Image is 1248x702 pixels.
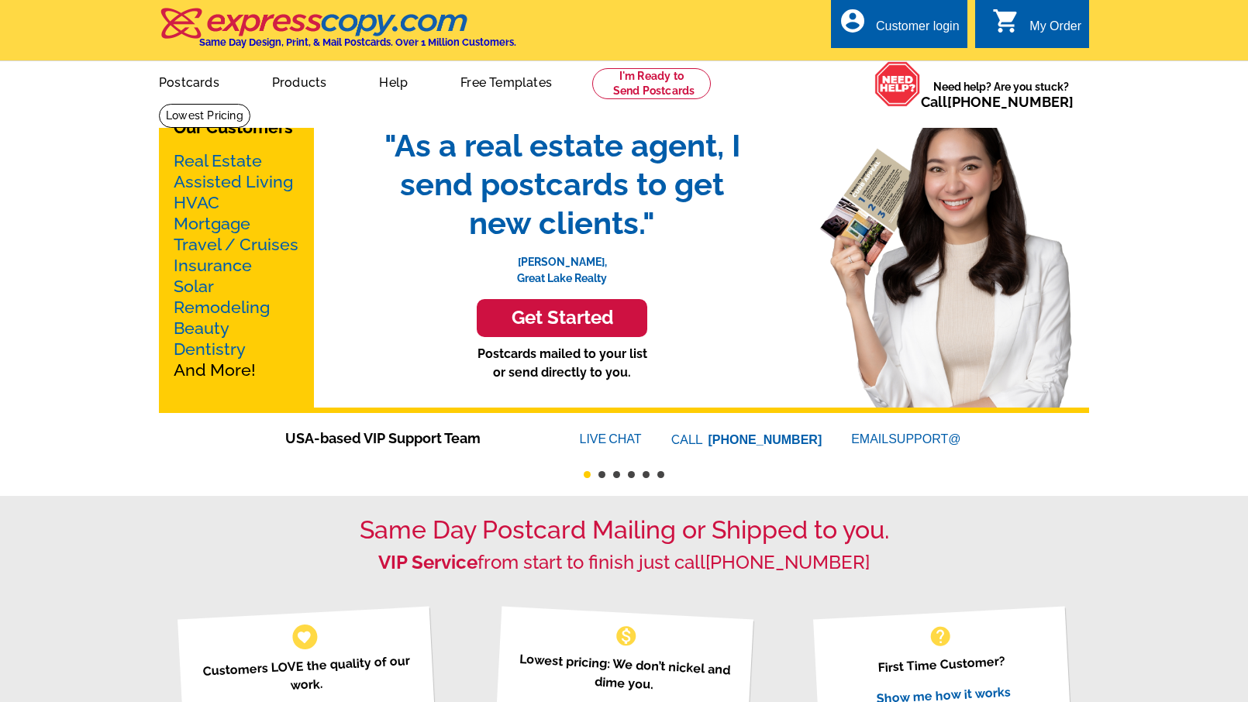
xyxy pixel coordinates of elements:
[174,193,219,212] a: HVAC
[671,431,705,449] font: CALL
[888,430,963,449] font: SUPPORT@
[368,299,756,337] a: Get Started
[368,345,756,382] p: Postcards mailed to your list or send directly to you.
[832,649,1050,680] p: First Time Customer?
[354,63,433,99] a: Help
[839,17,960,36] a: account_circle Customer login
[657,471,664,478] button: 6 of 6
[580,430,609,449] font: LIVE
[436,63,577,99] a: Free Templates
[992,17,1081,36] a: shopping_cart My Order
[174,235,298,254] a: Travel / Cruises
[174,298,270,317] a: Remodeling
[928,624,953,649] span: help
[159,19,516,48] a: Same Day Design, Print, & Mail Postcards. Over 1 Million Customers.
[247,63,352,99] a: Products
[584,471,591,478] button: 1 of 6
[947,94,1074,110] a: [PHONE_NUMBER]
[159,515,1089,545] h1: Same Day Postcard Mailing or Shipped to you.
[174,277,214,296] a: Solar
[1029,19,1081,41] div: My Order
[628,471,635,478] button: 4 of 6
[839,7,867,35] i: account_circle
[921,94,1074,110] span: Call
[378,551,477,573] strong: VIP Service
[705,551,870,573] a: [PHONE_NUMBER]
[174,256,252,275] a: Insurance
[174,214,250,233] a: Mortgage
[921,79,1081,110] span: Need help? Are you stuck?
[296,628,312,645] span: favorite
[134,63,244,99] a: Postcards
[368,243,756,287] p: [PERSON_NAME], Great Lake Realty
[196,651,415,700] p: Customers LOVE the quality of our work.
[199,36,516,48] h4: Same Day Design, Print, & Mail Postcards. Over 1 Million Customers.
[708,433,822,446] a: [PHONE_NUMBER]
[613,471,620,478] button: 3 of 6
[614,624,639,649] span: monetization_on
[598,471,605,478] button: 2 of 6
[514,649,733,698] p: Lowest pricing: We don’t nickel and dime you.
[643,471,650,478] button: 5 of 6
[174,172,293,191] a: Assisted Living
[992,7,1020,35] i: shopping_cart
[368,126,756,243] span: "As a real estate agent, I send postcards to get new clients."
[174,150,299,380] p: And More!
[174,339,246,359] a: Dentistry
[174,318,229,338] a: Beauty
[285,428,533,449] span: USA-based VIP Support Team
[851,432,963,446] a: EMAILSUPPORT@
[174,151,262,170] a: Real Estate
[580,432,642,446] a: LIVECHAT
[876,19,960,41] div: Customer login
[159,552,1089,574] h2: from start to finish just call
[496,307,628,329] h3: Get Started
[874,61,921,107] img: help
